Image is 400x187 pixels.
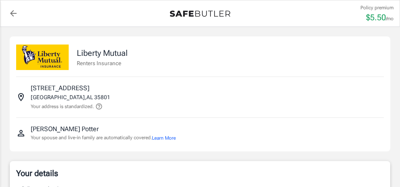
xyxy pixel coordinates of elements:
[77,59,128,67] p: Renters Insurance
[386,15,394,22] p: /mo
[31,124,99,134] p: [PERSON_NAME] Potter
[16,168,384,179] p: Your details
[360,4,394,11] p: Policy premium
[5,5,21,21] a: back to quotes
[16,128,26,138] svg: Insured person
[31,83,89,93] p: [STREET_ADDRESS]
[31,93,110,101] p: [GEOGRAPHIC_DATA] , AL 35801
[170,11,230,17] img: Back to quotes
[16,92,26,102] svg: Insured address
[366,13,386,22] span: $ 5.50
[152,134,176,142] button: Learn More
[31,134,176,142] p: Your spouse and live-in family are automatically covered.
[16,45,69,70] img: Liberty Mutual
[77,47,128,59] p: Liberty Mutual
[31,103,94,110] p: Your address is standardized.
